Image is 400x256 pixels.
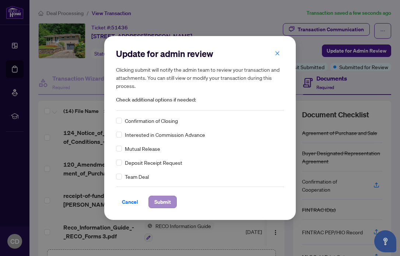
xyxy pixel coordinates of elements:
span: Confirmation of Closing [125,117,178,125]
span: close [275,51,280,56]
span: Mutual Release [125,145,160,153]
span: Check additional options if needed: [116,96,284,104]
button: Open asap [374,230,396,252]
span: Deposit Receipt Request [125,159,182,167]
button: Cancel [116,196,144,208]
span: Submit [154,196,171,208]
span: Team Deal [125,173,149,181]
span: Cancel [122,196,138,208]
button: Submit [148,196,177,208]
h2: Update for admin review [116,48,284,60]
span: Interested in Commission Advance [125,131,205,139]
h5: Clicking submit will notify the admin team to review your transaction and attachments. You can st... [116,65,284,90]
